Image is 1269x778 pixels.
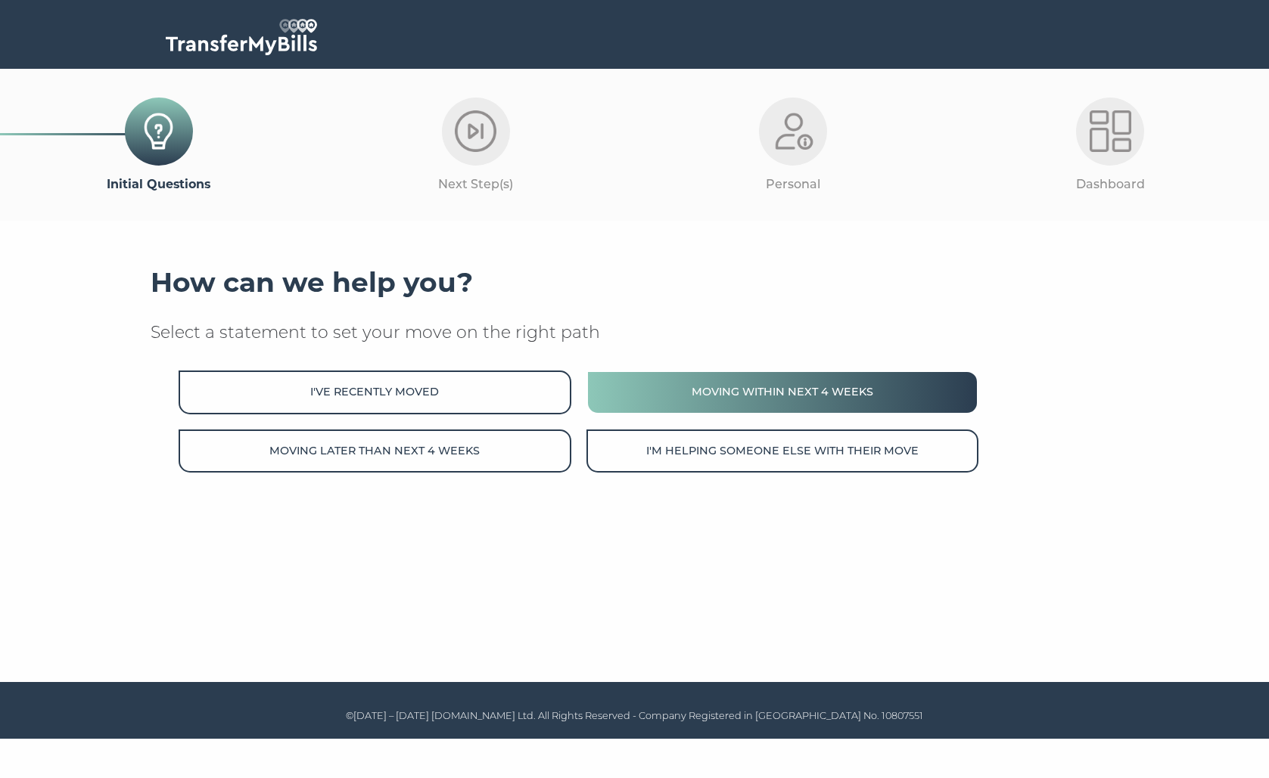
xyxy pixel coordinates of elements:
[138,110,179,152] img: Initial-Questions-Icon.png
[179,429,571,473] button: Moving later than next 4 weeks
[455,110,496,152] img: Next-Step-Light.png
[166,19,317,55] img: TransferMyBills.com - Helping ease the stress of moving
[317,175,634,194] p: Next Step(s)
[952,175,1269,194] p: Dashboard
[586,370,978,414] button: Moving within next 4 weeks
[773,110,814,152] img: Personal-Light.png
[151,266,1119,299] h3: How can we help you?
[635,175,952,194] p: Personal
[586,429,978,473] button: I'm helping someone else with their move
[179,370,571,414] button: I've recently moved
[154,708,1115,724] p: ©[DATE] – [DATE] [DOMAIN_NAME] Ltd. All Rights Reserved - Company Registered in [GEOGRAPHIC_DATA]...
[1090,110,1131,152] img: Dashboard-Light.png
[151,321,1119,344] p: Select a statement to set your move on the right path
